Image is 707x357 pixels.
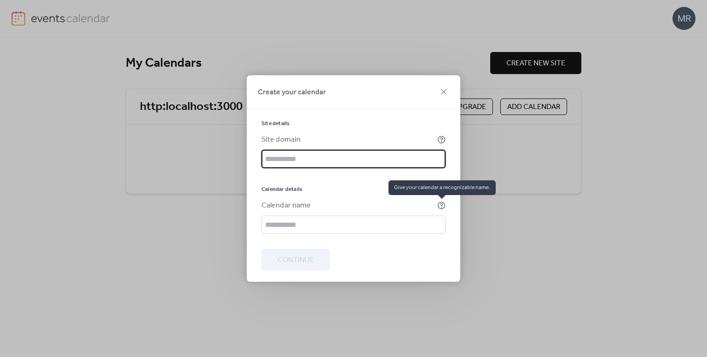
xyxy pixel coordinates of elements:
span: Give your calendar a recognizable name. [388,180,496,195]
div: Site domain [261,134,435,145]
div: Calendar name [261,200,435,211]
span: Calendar details [261,186,302,193]
span: Create your calendar [258,87,326,98]
span: Site details [261,120,290,127]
